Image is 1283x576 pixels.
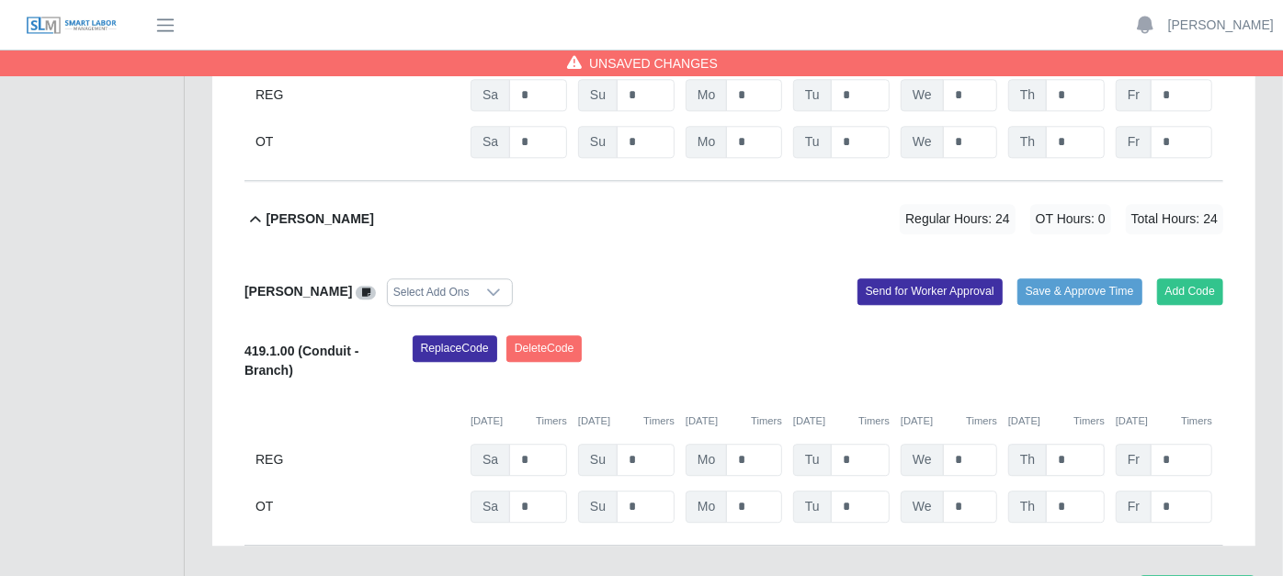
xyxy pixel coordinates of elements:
[686,126,727,158] span: Mo
[1008,413,1105,429] div: [DATE]
[858,413,890,429] button: Timers
[793,491,832,523] span: Tu
[901,491,944,523] span: We
[255,491,460,523] div: OT
[26,16,118,36] img: SLM Logo
[578,79,618,111] span: Su
[1008,444,1047,476] span: Th
[255,444,460,476] div: REG
[1008,79,1047,111] span: Th
[901,126,944,158] span: We
[966,413,997,429] button: Timers
[793,413,890,429] div: [DATE]
[1116,444,1152,476] span: Fr
[1116,79,1152,111] span: Fr
[1168,16,1274,35] a: [PERSON_NAME]
[1181,413,1212,429] button: Timers
[1017,278,1142,304] button: Save & Approve Time
[388,279,475,305] div: Select Add Ons
[471,413,567,429] div: [DATE]
[266,209,373,229] b: [PERSON_NAME]
[471,79,510,111] span: Sa
[244,344,358,378] b: 419.1.00 (Conduit - Branch)
[1126,204,1223,234] span: Total Hours: 24
[578,126,618,158] span: Su
[471,444,510,476] span: Sa
[255,126,460,158] div: OT
[793,444,832,476] span: Tu
[589,54,718,73] span: Unsaved Changes
[506,335,583,361] button: DeleteCode
[751,413,782,429] button: Timers
[578,444,618,476] span: Su
[901,413,997,429] div: [DATE]
[1008,126,1047,158] span: Th
[857,278,1003,304] button: Send for Worker Approval
[1030,204,1111,234] span: OT Hours: 0
[255,79,460,111] div: REG
[643,413,675,429] button: Timers
[901,79,944,111] span: We
[686,413,782,429] div: [DATE]
[413,335,497,361] button: ReplaceCode
[1073,413,1105,429] button: Timers
[1157,278,1224,304] button: Add Code
[686,79,727,111] span: Mo
[901,444,944,476] span: We
[536,413,567,429] button: Timers
[578,413,675,429] div: [DATE]
[1116,491,1152,523] span: Fr
[356,284,376,299] a: View/Edit Notes
[900,204,1016,234] span: Regular Hours: 24
[471,126,510,158] span: Sa
[244,182,1223,256] button: [PERSON_NAME] Regular Hours: 24 OT Hours: 0 Total Hours: 24
[793,79,832,111] span: Tu
[1116,126,1152,158] span: Fr
[471,491,510,523] span: Sa
[686,491,727,523] span: Mo
[686,444,727,476] span: Mo
[244,284,352,299] b: [PERSON_NAME]
[578,491,618,523] span: Su
[793,126,832,158] span: Tu
[1116,413,1212,429] div: [DATE]
[1008,491,1047,523] span: Th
